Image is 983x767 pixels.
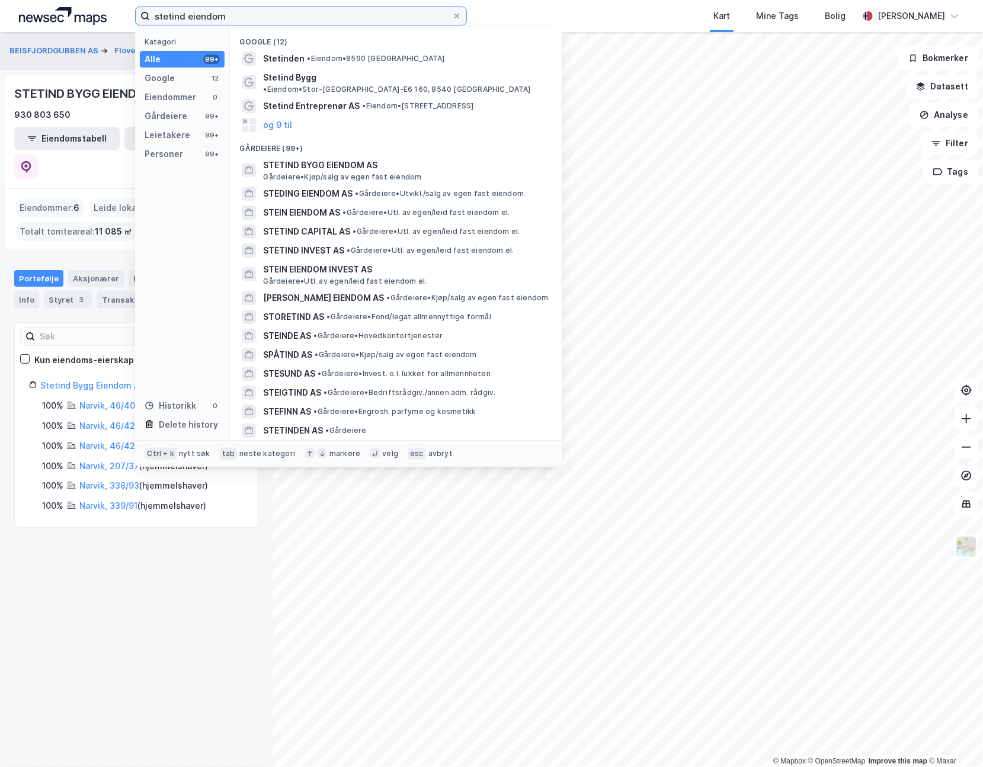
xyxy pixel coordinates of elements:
[921,131,978,155] button: Filter
[955,535,978,558] img: Z
[73,201,79,215] span: 6
[14,84,176,103] div: STETIND BYGG EIENDOM AS
[713,9,730,23] div: Kart
[263,423,323,438] span: STETINDEN AS
[263,85,267,94] span: •
[220,448,238,460] div: tab
[910,103,978,127] button: Analyse
[19,7,107,25] img: logo.a4113a55bc3d86da70a041830d287a7e.svg
[145,147,183,161] div: Personer
[145,128,190,142] div: Leietakere
[230,134,562,156] div: Gårdeiere (99+)
[79,441,140,451] a: Narvik, 46/427
[315,350,476,360] span: Gårdeiere • Kjøp/salg av egen fast eiendom
[382,449,398,458] div: velg
[808,757,866,765] a: OpenStreetMap
[44,291,92,308] div: Styret
[129,270,201,287] div: Eiendommer
[263,262,547,277] span: STEIN EIENDOM INVEST AS
[263,187,353,201] span: STEDING EIENDOM AS
[263,70,316,85] span: Stetind Bygg
[313,407,317,416] span: •
[325,426,329,435] span: •
[315,350,318,359] span: •
[906,75,978,98] button: Datasett
[263,405,311,419] span: STEFINN AS
[924,710,983,767] div: Kontrollprogram for chat
[15,198,84,217] div: Eiendommer :
[145,109,187,123] div: Gårdeiere
[203,111,220,121] div: 99+
[14,270,63,287] div: Portefølje
[14,291,39,308] div: Info
[263,85,530,94] span: Eiendom • Stor-[GEOGRAPHIC_DATA]-E6 160, 8540 [GEOGRAPHIC_DATA]
[150,7,452,25] input: Søk på adresse, matrikkel, gårdeiere, leietakere eller personer
[42,399,63,413] div: 100%
[40,380,145,390] a: Stetind Bygg Eiendom AS
[355,189,524,198] span: Gårdeiere • Utvikl./salg av egen fast eiendom
[145,399,196,413] div: Historikk
[263,206,340,220] span: STEIN EIENDOM AS
[878,9,945,23] div: [PERSON_NAME]
[408,448,426,460] div: esc
[79,459,208,473] div: ( hjemmelshaver )
[307,54,444,63] span: Eiendom • 8590 [GEOGRAPHIC_DATA]
[95,224,132,239] span: 11 085 ㎡
[263,291,384,305] span: [PERSON_NAME] EIENDOM AS
[355,189,358,198] span: •
[210,73,220,83] div: 12
[79,419,209,433] div: ( hjemmelshaver )
[324,388,495,397] span: Gårdeiere • Bedriftsrådgiv./annen adm. rådgiv.
[42,439,63,453] div: 100%
[313,407,476,416] span: Gårdeiere • Engrosh. parfyme og kosmetikk
[79,479,208,493] div: ( hjemmelshaver )
[263,277,427,286] span: Gårdeiere • Utl. av egen/leid fast eiendom el.
[210,401,220,410] div: 0
[342,208,346,217] span: •
[924,710,983,767] iframe: Chat Widget
[324,388,327,397] span: •
[362,101,366,110] span: •
[230,28,562,49] div: Google (12)
[42,479,63,493] div: 100%
[428,449,453,458] div: avbryt
[756,9,799,23] div: Mine Tags
[263,224,350,239] span: STETIND CAPITAL AS
[179,449,210,458] div: nytt søk
[263,367,315,381] span: STESUND AS
[145,448,177,460] div: Ctrl + k
[79,461,139,471] a: Narvik, 207/37
[362,101,473,111] span: Eiendom • [STREET_ADDRESS]
[263,99,360,113] span: Stetind Entreprenør AS
[145,37,225,46] div: Kategori
[347,246,514,255] span: Gårdeiere • Utl. av egen/leid fast eiendom el.
[329,449,360,458] div: markere
[42,459,63,473] div: 100%
[263,386,321,400] span: STEIGTIND AS
[263,172,421,182] span: Gårdeiere • Kjøp/salg av egen fast eiendom
[347,246,350,255] span: •
[114,45,161,57] button: Floveien 63
[145,52,161,66] div: Alle
[318,369,321,378] span: •
[263,310,324,324] span: STORETIND AS
[263,243,344,258] span: STETIND INVEST AS
[42,499,63,513] div: 100%
[239,449,295,458] div: neste kategori
[79,400,140,410] a: Narvik, 46/403
[145,90,196,104] div: Eiendommer
[313,331,443,341] span: Gårdeiere • Hovedkontortjenester
[353,227,356,236] span: •
[898,46,978,70] button: Bokmerker
[34,353,134,367] div: Kun eiendoms-eierskap
[9,45,101,57] button: BEISFJORDGUBBEN AS
[89,198,174,217] div: Leide lokasjoner :
[353,227,520,236] span: Gårdeiere • Utl. av egen/leid fast eiendom el.
[263,158,547,172] span: STETIND BYGG EIENDOM AS
[42,419,63,433] div: 100%
[263,348,312,362] span: SPÅTIND AS
[263,52,305,66] span: Stetinden
[825,9,846,23] div: Bolig
[773,757,806,765] a: Mapbox
[326,312,491,322] span: Gårdeiere • Fond/legat allmennyttige formål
